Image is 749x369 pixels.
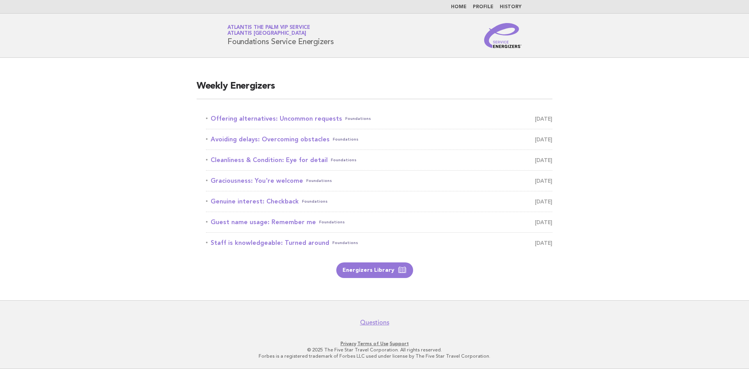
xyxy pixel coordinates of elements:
[535,175,552,186] span: [DATE]
[197,80,552,99] h2: Weekly Energizers
[206,237,552,248] a: Staff is knowledgeable: Turned aroundFoundations [DATE]
[136,340,613,347] p: · ·
[331,155,357,166] span: Foundations
[390,341,409,346] a: Support
[206,134,552,145] a: Avoiding delays: Overcoming obstaclesFoundations [DATE]
[341,341,356,346] a: Privacy
[227,25,310,36] a: Atlantis The Palm VIP ServiceAtlantis [GEOGRAPHIC_DATA]
[206,113,552,124] a: Offering alternatives: Uncommon requestsFoundations [DATE]
[206,196,552,207] a: Genuine interest: CheckbackFoundations [DATE]
[319,217,345,228] span: Foundations
[357,341,389,346] a: Terms of Use
[227,31,306,36] span: Atlantis [GEOGRAPHIC_DATA]
[336,262,413,278] a: Energizers Library
[302,196,328,207] span: Foundations
[206,217,552,228] a: Guest name usage: Remember meFoundations [DATE]
[206,155,552,166] a: Cleanliness & Condition: Eye for detailFoundations [DATE]
[473,5,493,9] a: Profile
[535,217,552,228] span: [DATE]
[535,196,552,207] span: [DATE]
[136,353,613,359] p: Forbes is a registered trademark of Forbes LLC used under license by The Five Star Travel Corpora...
[206,175,552,186] a: Graciousness: You're welcomeFoundations [DATE]
[451,5,467,9] a: Home
[535,237,552,248] span: [DATE]
[345,113,371,124] span: Foundations
[306,175,332,186] span: Foundations
[136,347,613,353] p: © 2025 The Five Star Travel Corporation. All rights reserved.
[333,134,359,145] span: Foundations
[227,25,334,46] h1: Foundations Service Energizers
[535,113,552,124] span: [DATE]
[360,319,389,326] a: Questions
[500,5,522,9] a: History
[535,155,552,166] span: [DATE]
[332,237,358,248] span: Foundations
[484,23,522,48] img: Service Energizers
[535,134,552,145] span: [DATE]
